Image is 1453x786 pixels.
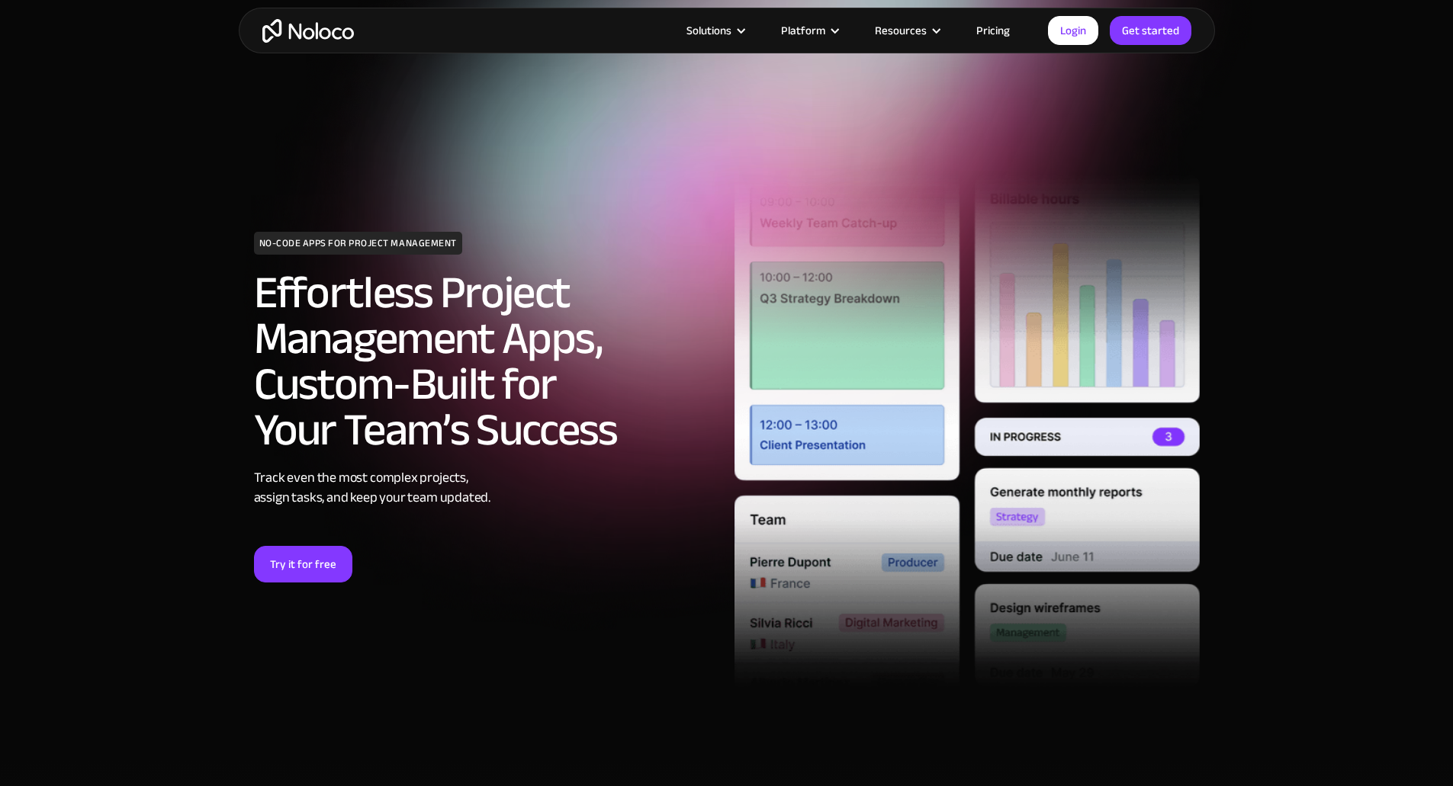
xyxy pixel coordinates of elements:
div: Solutions [686,21,731,40]
a: Try it for free [254,546,352,582]
div: Platform [781,21,825,40]
a: Get started [1110,16,1191,45]
h1: NO-CODE APPS FOR PROJECT MANAGEMENT [254,232,462,255]
a: Pricing [957,21,1029,40]
h2: Effortless Project Management Apps, Custom-Built for Your Team’s Success [254,270,719,453]
div: Resources [875,21,927,40]
div: Solutions [667,21,762,40]
a: home [262,19,354,43]
div: Platform [762,21,856,40]
div: Track even the most complex projects, assign tasks, and keep your team updated. [254,468,719,508]
div: Resources [856,21,957,40]
a: Login [1048,16,1098,45]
